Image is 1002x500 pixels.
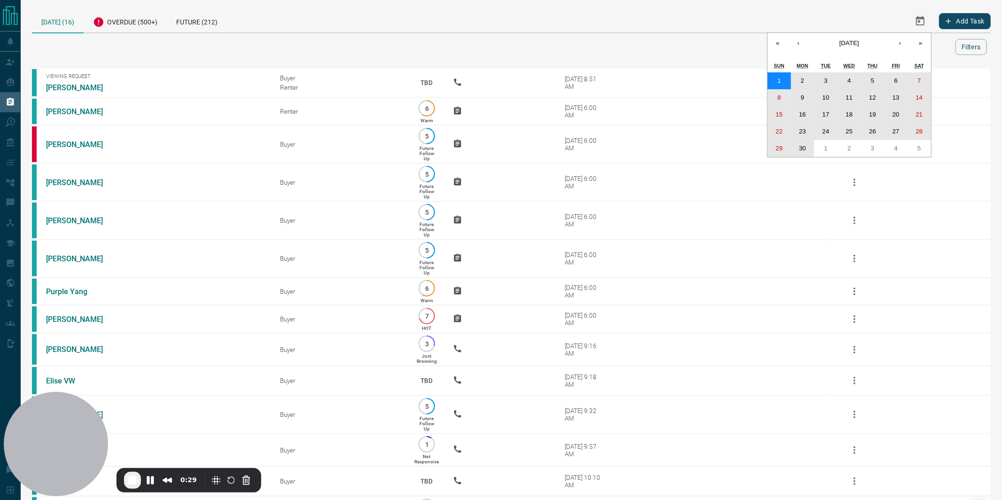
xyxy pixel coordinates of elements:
[871,145,874,152] abbr: July 3, 2025
[823,94,830,101] abbr: June 10, 2025
[280,108,400,115] div: Renter
[565,373,605,388] div: [DATE] 9:18 AM
[893,111,900,118] abbr: June 20, 2025
[838,89,861,106] button: June 11, 2025
[893,128,900,135] abbr: June 27, 2025
[423,312,430,320] p: 7
[423,105,430,112] p: 6
[916,128,923,135] abbr: June 28, 2025
[774,63,785,69] abbr: Sunday
[419,146,434,161] p: Future Follow Up
[861,106,885,123] button: June 19, 2025
[910,33,931,54] button: »
[46,287,117,296] a: Purple Yang
[916,94,923,101] abbr: June 14, 2025
[414,469,439,494] p: TBD
[868,63,878,69] abbr: Thursday
[871,77,874,84] abbr: June 5, 2025
[46,254,117,263] a: [PERSON_NAME]
[46,140,117,149] a: [PERSON_NAME]
[768,33,788,54] button: «
[823,128,830,135] abbr: June 24, 2025
[884,106,908,123] button: June 20, 2025
[917,145,921,152] abbr: July 5, 2025
[768,106,791,123] button: June 15, 2025
[838,72,861,89] button: June 4, 2025
[565,213,605,228] div: [DATE] 6:00 AM
[791,89,815,106] button: June 9, 2025
[791,106,815,123] button: June 16, 2025
[84,9,167,32] div: Overdue (500+)
[821,63,831,69] abbr: Tuesday
[423,441,430,448] p: 1
[908,140,931,157] button: July 5, 2025
[861,123,885,140] button: June 26, 2025
[824,77,827,84] abbr: June 3, 2025
[788,33,809,54] button: ‹
[420,118,433,123] p: Warm
[280,446,400,454] div: Buyer
[799,111,806,118] abbr: June 16, 2025
[46,107,117,116] a: [PERSON_NAME]
[861,72,885,89] button: June 5, 2025
[32,69,37,96] div: condos.ca
[565,251,605,266] div: [DATE] 6:00 AM
[884,123,908,140] button: June 27, 2025
[46,315,117,324] a: [PERSON_NAME]
[838,140,861,157] button: July 2, 2025
[791,140,815,157] button: June 30, 2025
[280,141,400,148] div: Buyer
[777,77,781,84] abbr: June 1, 2025
[908,123,931,140] button: June 28, 2025
[565,312,605,327] div: [DATE] 6:00 AM
[799,145,806,152] abbr: June 30, 2025
[565,474,605,489] div: [DATE] 10:10 AM
[814,140,838,157] button: July 1, 2025
[861,140,885,157] button: July 3, 2025
[419,222,434,237] p: Future Follow Up
[420,298,433,303] p: Warm
[46,83,117,92] a: [PERSON_NAME]
[280,255,400,262] div: Buyer
[423,209,430,216] p: 5
[890,33,910,54] button: ›
[847,77,851,84] abbr: June 4, 2025
[908,89,931,106] button: June 14, 2025
[884,140,908,157] button: July 4, 2025
[423,340,430,347] p: 3
[776,111,783,118] abbr: June 15, 2025
[839,39,859,47] span: [DATE]
[791,72,815,89] button: June 2, 2025
[884,89,908,106] button: June 13, 2025
[280,477,400,485] div: Buyer
[46,345,117,354] a: [PERSON_NAME]
[909,10,932,32] button: Select Date Range
[869,94,876,101] abbr: June 12, 2025
[893,94,900,101] abbr: June 13, 2025
[768,140,791,157] button: June 29, 2025
[776,128,783,135] abbr: June 22, 2025
[846,94,853,101] abbr: June 11, 2025
[46,73,266,79] span: Viewing Request
[869,111,876,118] abbr: June 19, 2025
[869,128,876,135] abbr: June 26, 2025
[915,63,924,69] abbr: Saturday
[167,9,227,32] div: Future (212)
[894,145,897,152] abbr: July 4, 2025
[419,184,434,199] p: Future Follow Up
[565,284,605,299] div: [DATE] 6:00 AM
[280,315,400,323] div: Buyer
[838,106,861,123] button: June 18, 2025
[419,260,434,275] p: Future Follow Up
[423,285,430,292] p: 6
[846,128,853,135] abbr: June 25, 2025
[565,443,605,458] div: [DATE] 9:57 AM
[32,241,37,276] div: condos.ca
[414,368,439,393] p: TBD
[814,106,838,123] button: June 17, 2025
[809,33,890,54] button: [DATE]
[884,72,908,89] button: June 6, 2025
[32,367,37,394] div: condos.ca
[847,145,851,152] abbr: July 2, 2025
[768,89,791,106] button: June 8, 2025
